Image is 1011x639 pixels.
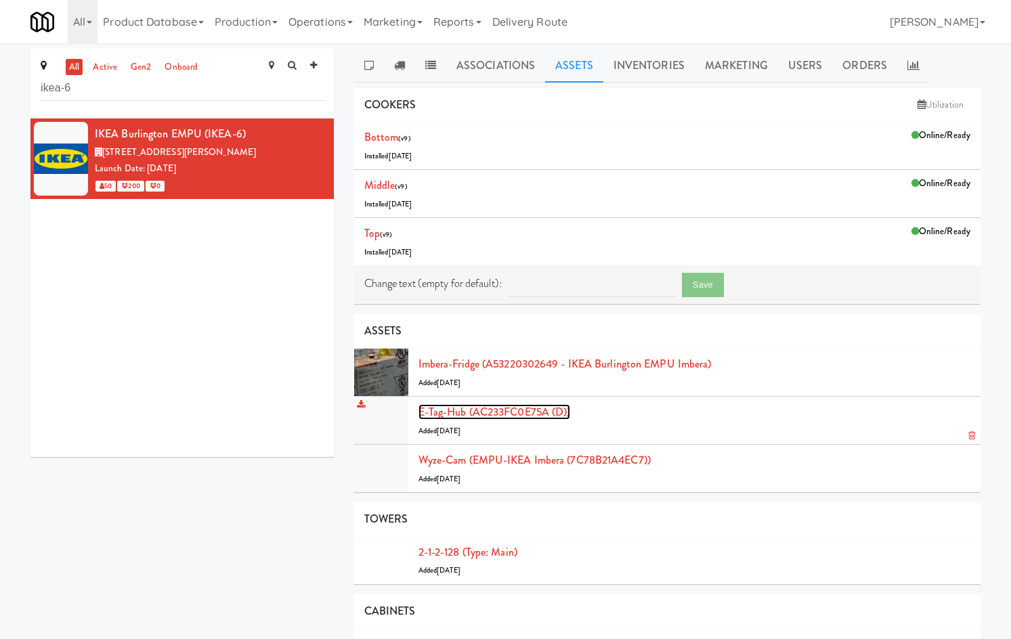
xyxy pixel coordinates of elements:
a: Bottom [364,129,399,145]
a: Assets [545,49,603,83]
span: Added [418,474,460,484]
div: Online/Ready [911,127,970,144]
span: (v9) [395,181,407,192]
span: 0 [146,181,165,192]
span: (v9) [380,229,392,240]
span: [DATE] [437,565,460,575]
span: Added [418,378,460,388]
a: Wyze-cam (EMPU-IKEA Imbera (7C78B21A4EC7)) [418,452,651,468]
div: Online/Ready [911,175,970,192]
span: [DATE] [389,199,412,209]
span: ASSETS [364,323,402,338]
span: [DATE] [389,151,412,161]
span: Added [418,565,460,575]
div: Online/Ready [911,223,970,240]
a: E-tag-hub (AC233FC0E75A (D)) [418,404,571,420]
a: Middle [364,177,395,193]
span: [DATE] [437,474,460,484]
span: Installed [364,199,412,209]
a: 2-1-2-128 (type: main) [418,544,517,560]
a: Top [364,225,380,241]
a: Orders [832,49,897,83]
span: [DATE] [437,378,460,388]
span: 200 [117,181,144,192]
a: Users [778,49,833,83]
div: Launch Date: [DATE] [95,160,324,177]
span: Added [418,426,460,436]
input: Search site [41,76,324,101]
a: all [66,59,83,76]
span: [STREET_ADDRESS][PERSON_NAME] [102,146,256,158]
label: Change text (empty for default): [364,273,502,294]
a: Imbera-fridge (A53220302649 - IKEA Burlington EMPU Imbera) [418,356,712,372]
li: IKEA Burlington EMPU (IKEA-6)[STREET_ADDRESS][PERSON_NAME]Launch Date: [DATE] 50 200 0 [30,118,334,199]
a: onboard [161,59,201,76]
span: [DATE] [389,247,412,257]
img: Micromart [30,10,54,34]
a: Marketing [695,49,778,83]
div: IKEA Burlington EMPU (IKEA-6) [95,124,324,144]
a: Associations [446,49,545,83]
span: CABINETS [364,603,416,619]
span: Installed [364,151,412,161]
a: gen2 [127,59,154,76]
span: [DATE] [437,426,460,436]
a: Inventories [603,49,695,83]
button: Save [682,273,724,297]
a: active [89,59,121,76]
span: Installed [364,247,412,257]
span: (v9) [398,133,410,144]
span: COOKERS [364,97,416,112]
a: Utilization [911,95,970,115]
span: 50 [95,181,116,192]
span: TOWERS [364,511,408,527]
